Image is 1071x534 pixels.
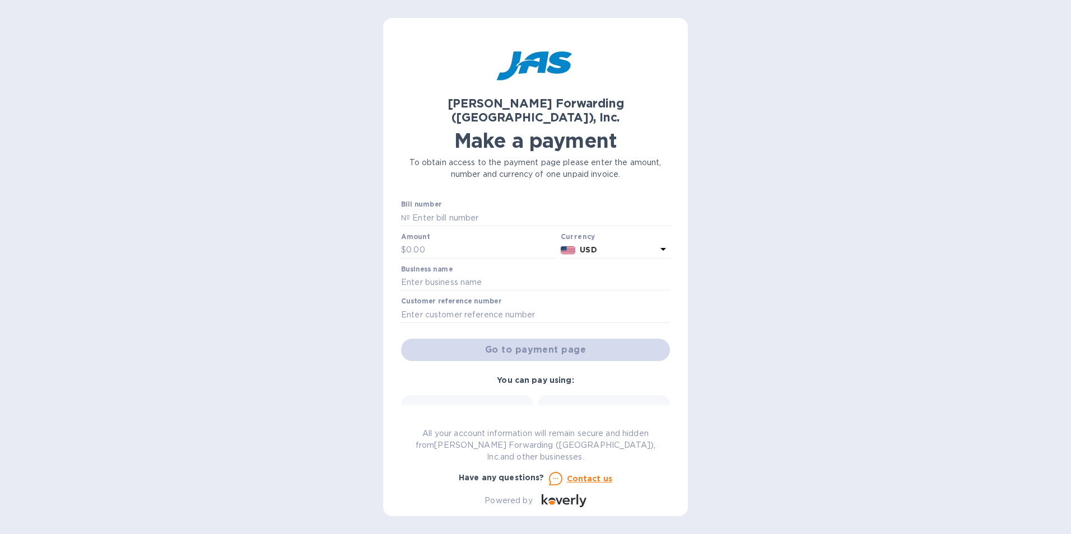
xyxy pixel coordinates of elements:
b: Currency [561,232,595,241]
input: Enter business name [401,274,670,291]
label: Amount [401,233,430,240]
label: Customer reference number [401,298,501,305]
label: Business name [401,266,453,273]
p: Powered by [485,495,532,507]
u: Contact us [567,474,613,483]
b: [PERSON_NAME] Forwarding ([GEOGRAPHIC_DATA]), Inc. [448,96,624,124]
img: USD [561,246,576,254]
p: $ [401,244,406,256]
p: All your account information will remain secure and hidden from [PERSON_NAME] Forwarding ([GEOGRA... [401,428,670,463]
p: № [401,212,410,224]
input: 0.00 [406,242,556,259]
b: Have any questions? [459,473,544,482]
p: To obtain access to the payment page please enter the amount, number and currency of one unpaid i... [401,157,670,180]
label: Bill number [401,202,441,208]
input: Enter bill number [410,209,670,226]
b: USD [580,245,597,254]
input: Enter customer reference number [401,306,670,323]
b: You can pay using: [497,376,574,385]
h1: Make a payment [401,129,670,152]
